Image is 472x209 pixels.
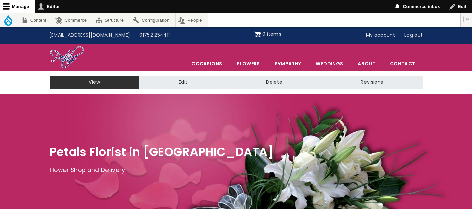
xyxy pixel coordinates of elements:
span: 0 items [262,31,281,37]
span: Weddings [309,57,350,71]
a: Log out [400,29,427,42]
a: About [351,57,382,71]
a: Structure [93,13,130,27]
a: People [176,13,208,27]
a: Sympathy [268,57,308,71]
nav: Tabs [45,76,428,89]
a: Flowers [230,57,267,71]
img: Home [50,46,84,69]
a: 01752 254411 [135,29,174,42]
p: Flower Shop and Delivery [50,165,423,175]
a: Edit [139,76,227,89]
a: Contact [383,57,422,71]
button: Vertical orientation [461,13,472,25]
a: Commerce [52,13,92,27]
a: Shopping cart 0 items [254,29,281,40]
a: Revisions [321,76,422,89]
a: Configuration [130,13,175,27]
a: My account [361,29,400,42]
img: Shopping cart [254,29,261,40]
span: Petals Florist in [GEOGRAPHIC_DATA] [50,144,274,160]
a: Content [18,13,52,27]
a: [EMAIL_ADDRESS][DOMAIN_NAME] [45,29,135,42]
span: Occasions [184,57,229,71]
a: Delete [227,76,321,89]
a: View [50,76,139,89]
